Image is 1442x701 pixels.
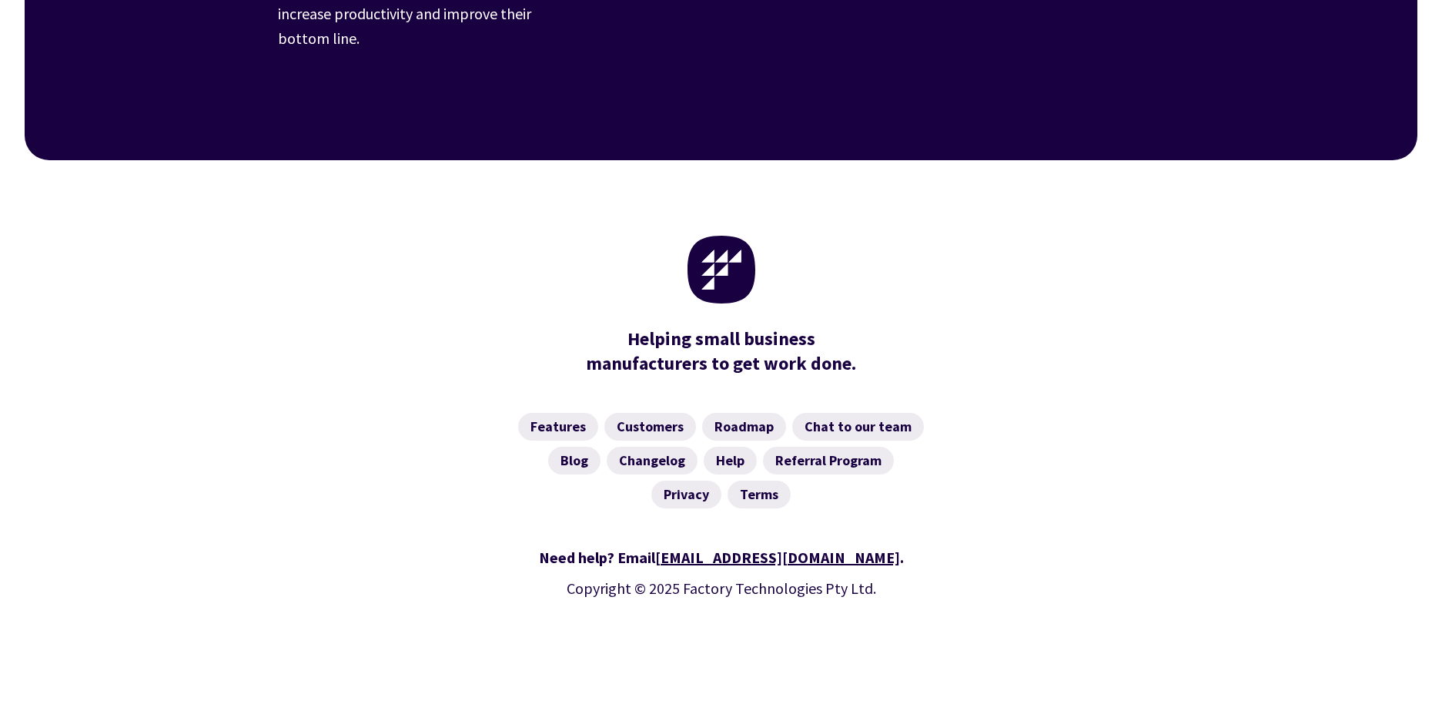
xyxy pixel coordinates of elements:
[651,481,721,508] a: Privacy
[278,545,1165,570] div: Need help? Email .
[518,413,598,441] a: Features
[278,576,1165,601] p: Copyright © 2025 Factory Technologies Pty Ltd.
[728,481,791,508] a: Terms
[627,327,815,351] mark: Helping small business
[702,413,786,441] a: Roadmap
[1365,627,1442,701] iframe: Chat Widget
[763,447,894,475] a: Referral Program
[278,413,1165,508] nav: Footer Navigation
[655,548,900,567] a: [EMAIL_ADDRESS][DOMAIN_NAME]
[607,447,698,475] a: Changelog
[579,327,864,376] div: manufacturers to get work done.
[604,413,696,441] a: Customers
[548,447,601,475] a: Blog
[704,447,757,475] a: Help
[792,413,924,441] a: Chat to our team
